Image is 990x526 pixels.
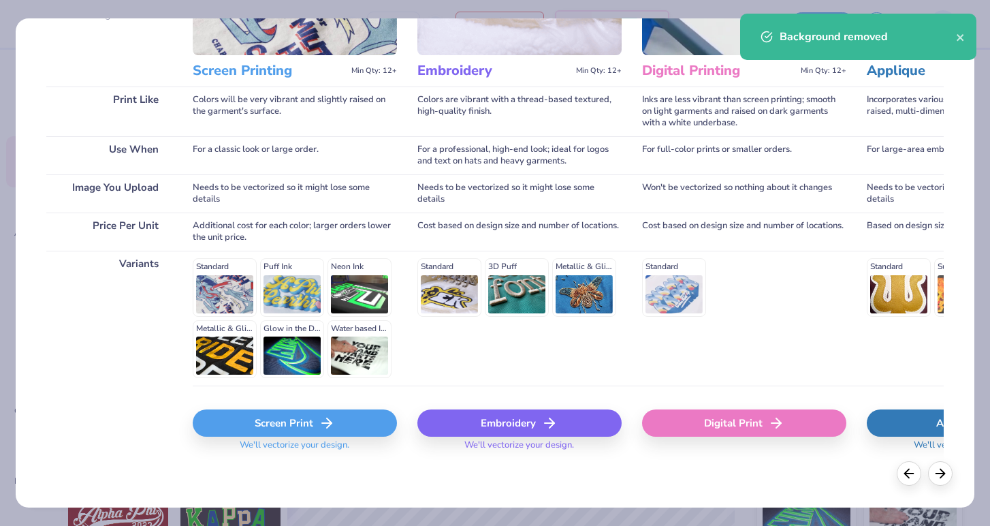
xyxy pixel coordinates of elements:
[956,29,965,45] button: close
[46,174,172,213] div: Image You Upload
[193,62,346,80] h3: Screen Printing
[46,87,172,136] div: Print Like
[46,213,172,251] div: Price Per Unit
[193,174,397,213] div: Needs to be vectorized so it might lose some details
[642,87,846,136] div: Inks are less vibrant than screen printing; smooth on light garments and raised on dark garments ...
[459,439,579,459] span: We'll vectorize your design.
[417,174,622,213] div: Needs to be vectorized so it might lose some details
[642,409,846,437] div: Digital Print
[642,174,846,213] div: Won't be vectorized so nothing about it changes
[642,213,846,251] div: Cost based on design size and number of locations.
[780,29,956,45] div: Background removed
[417,62,571,80] h3: Embroidery
[351,66,397,76] span: Min Qty: 12+
[193,87,397,136] div: Colors will be very vibrant and slightly raised on the garment's surface.
[193,136,397,174] div: For a classic look or large order.
[417,213,622,251] div: Cost based on design size and number of locations.
[417,409,622,437] div: Embroidery
[193,409,397,437] div: Screen Print
[417,87,622,136] div: Colors are vibrant with a thread-based textured, high-quality finish.
[642,62,795,80] h3: Digital Printing
[193,213,397,251] div: Additional cost for each color; larger orders lower the unit price.
[642,136,846,174] div: For full-color prints or smaller orders.
[234,439,355,459] span: We'll vectorize your design.
[46,136,172,174] div: Use When
[417,136,622,174] div: For a professional, high-end look; ideal for logos and text on hats and heavy garments.
[576,66,622,76] span: Min Qty: 12+
[46,251,172,386] div: Variants
[46,9,172,20] p: You can change this later.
